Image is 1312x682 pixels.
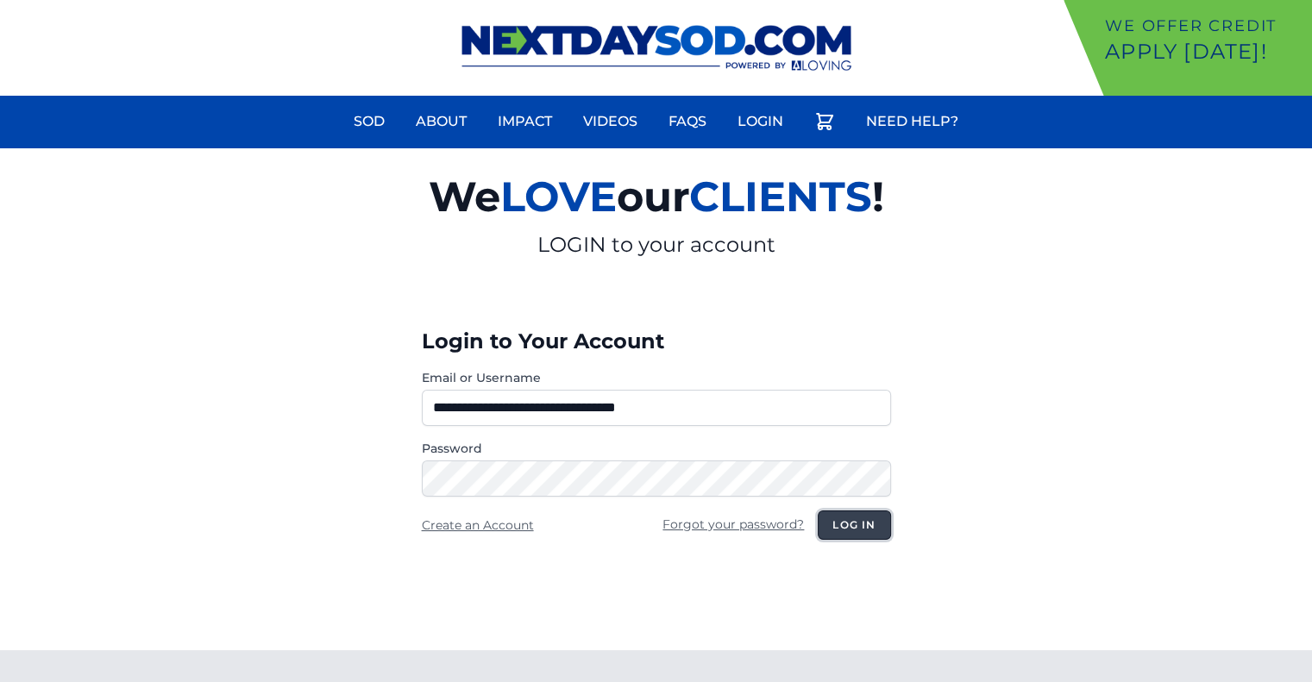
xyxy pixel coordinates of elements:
a: Sod [343,101,395,142]
a: Videos [573,101,648,142]
h3: Login to Your Account [422,328,891,355]
span: LOVE [500,172,617,222]
a: Login [727,101,794,142]
label: Email or Username [422,369,891,386]
a: About [405,101,477,142]
a: Create an Account [422,517,534,533]
a: FAQs [658,101,717,142]
label: Password [422,440,891,457]
p: We offer Credit [1105,14,1305,38]
a: Forgot your password? [662,516,804,532]
a: Impact [487,101,562,142]
h2: We our ! [229,162,1084,231]
a: Need Help? [856,101,969,142]
button: Log in [818,510,890,540]
p: Apply [DATE]! [1105,38,1305,66]
span: CLIENTS [689,172,872,222]
p: LOGIN to your account [229,231,1084,259]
